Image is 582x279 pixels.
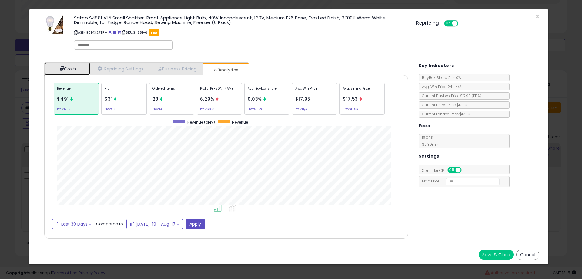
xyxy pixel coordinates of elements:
[109,30,112,35] a: BuyBox page
[150,63,203,75] a: Business Pricing
[419,142,439,147] span: $0.30 min
[200,108,214,110] small: Prev: 6.88%
[248,96,262,102] span: 0.03%
[57,108,70,110] small: Prev: $230
[248,86,286,95] p: Avg. Buybox Share
[105,86,143,95] p: Profit
[74,28,407,37] p: ASIN: B014X27TRM | SKU: S4881-6
[535,12,539,21] span: ×
[419,122,430,130] h5: Fees
[479,250,514,260] button: Save & Close
[419,152,439,160] h5: Settings
[135,221,176,227] span: [DATE]-19 - Aug-17
[74,15,407,25] h3: Satco S4881 A15 Small Shatter-Proof Appliance Light Bulb, 40W Incandescent, 130V, Medium E26 Base...
[460,168,470,173] span: OFF
[152,96,159,102] span: 28
[149,29,160,36] span: FBA
[105,96,112,102] span: $31
[343,86,381,95] p: Avg. Selling Price
[152,108,162,110] small: Prev: 13
[448,168,456,173] span: ON
[295,86,334,95] p: Avg. Win Price
[186,219,205,229] button: Apply
[419,62,454,70] h5: Key Indicators
[113,30,116,35] a: All offer listings
[200,86,239,95] p: Profit [PERSON_NAME]
[187,120,215,125] span: Revenue (prev)
[419,75,461,80] span: BuyBox Share 24h: 0%
[445,21,452,26] span: ON
[460,93,481,98] span: $17.99
[472,93,481,98] span: ( FBA )
[416,21,440,26] h5: Repricing:
[152,86,191,95] p: Ordered Items
[232,120,248,125] span: Revenue
[248,108,262,110] small: Prev: 0.00%
[200,96,214,102] span: 6.29%
[419,111,470,117] span: Current Landed Price: $17.99
[457,21,467,26] span: OFF
[105,108,115,110] small: Prev: $16
[45,63,90,75] a: Costs
[516,250,539,260] button: Cancel
[343,108,358,110] small: Prev: $17.66
[96,221,124,226] span: Compared to:
[419,84,462,89] span: Avg. Win Price 24h: N/A
[419,102,467,107] span: Current Listed Price: $17.99
[117,30,121,35] a: Your listing only
[57,96,69,102] span: $491
[419,168,470,173] span: Consider CPT:
[61,221,88,227] span: Last 30 Days
[343,96,358,102] span: $17.53
[90,63,150,75] a: Repricing Settings
[57,86,95,95] p: Revenue
[295,108,307,110] small: Prev: N/A
[45,15,63,34] img: 417NuOt49mL._SL60_.jpg
[295,96,311,102] span: $17.95
[203,64,248,76] a: Analytics
[419,93,481,98] span: Current Buybox Price:
[419,135,439,147] span: 15.00 %
[419,179,500,184] span: Map Price:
